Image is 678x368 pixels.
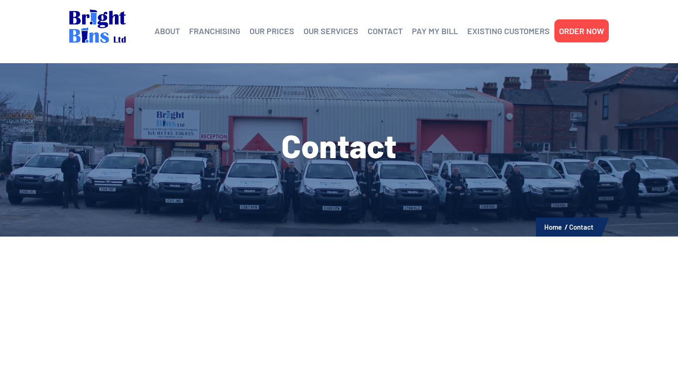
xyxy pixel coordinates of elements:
li: Contact [569,221,594,233]
a: Home [544,223,562,231]
a: OUR PRICES [250,24,294,38]
h1: Contact [69,129,609,161]
a: FRANCHISING [189,24,240,38]
a: ORDER NOW [559,24,604,38]
a: PAY MY BILL [412,24,458,38]
a: EXISTING CUSTOMERS [467,24,550,38]
a: ABOUT [155,24,180,38]
a: OUR SERVICES [303,24,358,38]
a: CONTACT [368,24,403,38]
